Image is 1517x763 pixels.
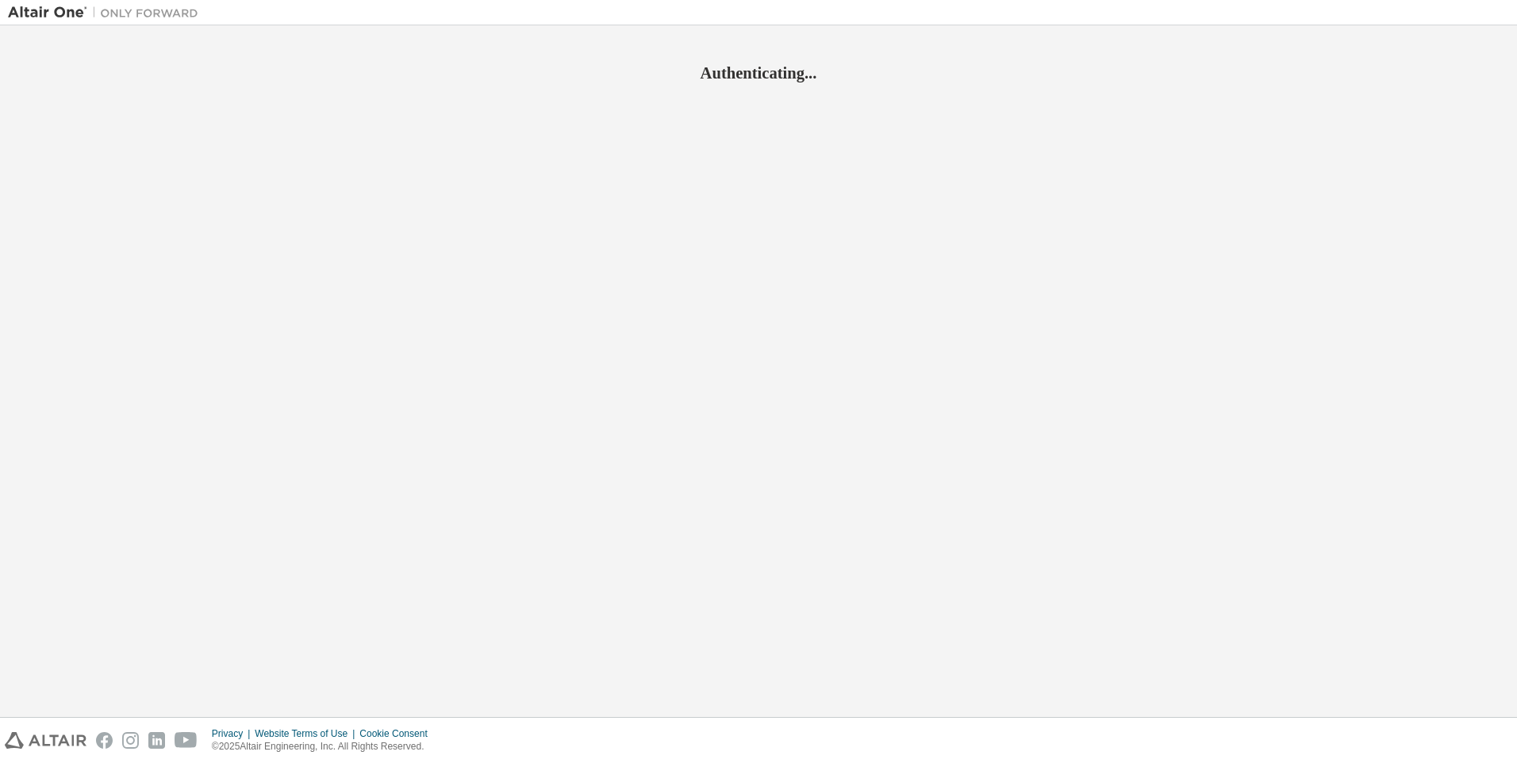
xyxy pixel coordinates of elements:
[96,732,113,749] img: facebook.svg
[122,732,139,749] img: instagram.svg
[175,732,198,749] img: youtube.svg
[148,732,165,749] img: linkedin.svg
[8,5,206,21] img: Altair One
[212,727,255,740] div: Privacy
[359,727,436,740] div: Cookie Consent
[212,740,437,753] p: © 2025 Altair Engineering, Inc. All Rights Reserved.
[255,727,359,740] div: Website Terms of Use
[8,63,1509,83] h2: Authenticating...
[5,732,86,749] img: altair_logo.svg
